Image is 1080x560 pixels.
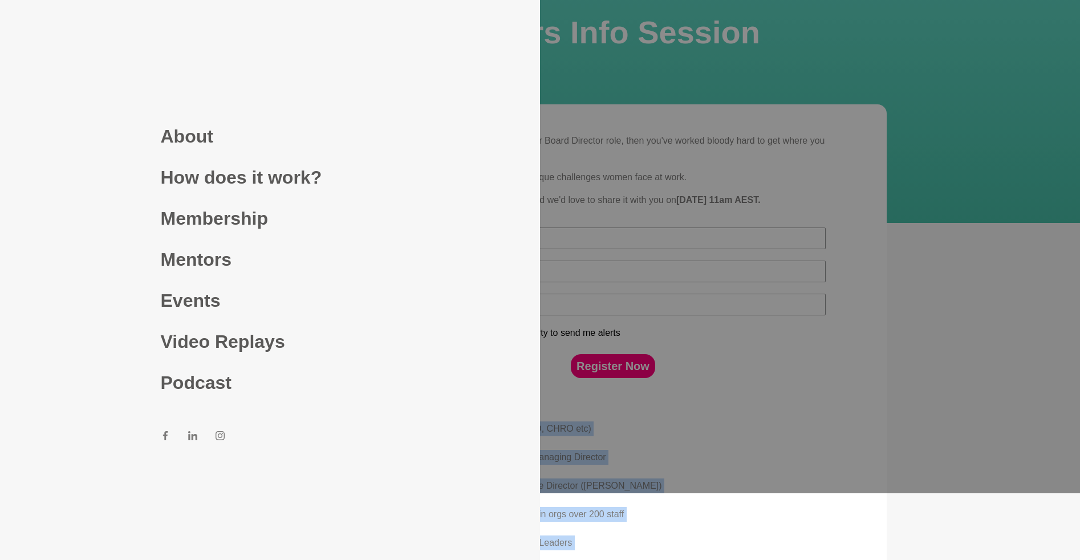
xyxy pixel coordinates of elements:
[216,431,225,444] a: Instagram
[161,280,380,321] a: Events
[188,431,197,444] a: LinkedIn
[412,535,832,550] li: Head of HR / People & Culture Leaders
[161,157,380,198] a: How does it work?
[161,198,380,239] a: Membership
[412,507,832,522] li: VP / GM / Head of Department in orgs over 200 staff
[161,239,380,280] a: Mentors
[161,431,170,444] a: Facebook
[161,362,380,403] a: Podcast
[161,116,380,157] a: About
[161,321,380,362] a: Video Replays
